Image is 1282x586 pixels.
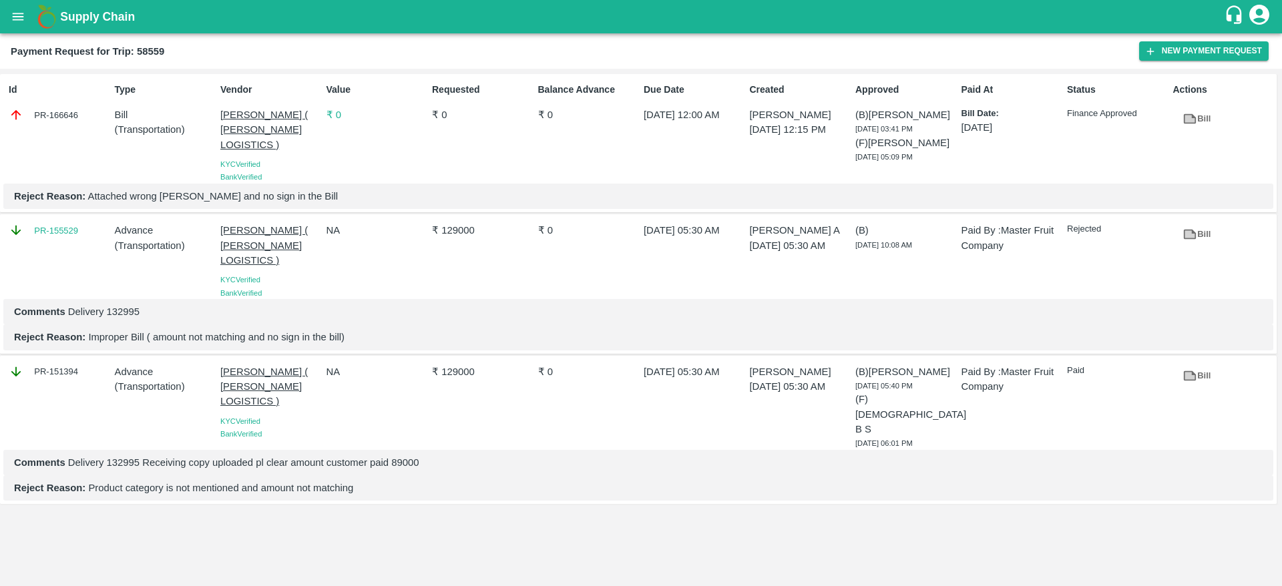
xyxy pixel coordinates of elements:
[1067,223,1167,236] p: Rejected
[220,276,260,284] span: KYC Verified
[961,120,1062,135] p: [DATE]
[961,364,1062,394] p: Paid By : Master Fruit Company
[855,153,913,161] span: [DATE] 05:09 PM
[644,364,744,379] p: [DATE] 05:30 AM
[855,241,912,249] span: [DATE] 10:08 AM
[14,483,85,493] b: Reject Reason:
[14,189,1263,204] p: Attached wrong [PERSON_NAME] and no sign in the Bill
[220,289,262,297] span: Bank Verified
[60,10,135,23] b: Supply Chain
[327,83,427,97] p: Value
[220,364,320,409] p: [PERSON_NAME] ( [PERSON_NAME] LOGISTICS )
[538,83,638,97] p: Balance Advance
[327,223,427,238] p: NA
[327,107,427,122] p: ₹ 0
[115,122,215,137] p: ( Transportation )
[115,379,215,394] p: ( Transportation )
[9,364,109,379] div: PR-151394
[327,364,427,379] p: NA
[1067,107,1167,120] p: Finance Approved
[1067,364,1167,377] p: Paid
[750,122,850,137] p: [DATE] 12:15 PM
[750,107,850,122] p: [PERSON_NAME]
[855,135,955,150] p: (F) [PERSON_NAME]
[750,364,850,379] p: [PERSON_NAME]
[644,223,744,238] p: [DATE] 05:30 AM
[115,107,215,122] p: Bill
[34,224,78,238] a: PR-155529
[538,107,638,122] p: ₹ 0
[855,107,955,122] p: (B) [PERSON_NAME]
[961,107,1062,120] p: Bill Date:
[115,364,215,379] p: Advance
[644,107,744,122] p: [DATE] 12:00 AM
[1139,41,1269,61] button: New Payment Request
[220,173,262,181] span: Bank Verified
[14,332,85,342] b: Reject Reason:
[14,481,1263,495] p: Product category is not mentioned and amount not matching
[14,457,65,468] b: Comments
[855,364,955,379] p: (B) [PERSON_NAME]
[750,238,850,253] p: [DATE] 05:30 AM
[855,392,955,436] p: (F) [DEMOGRAPHIC_DATA] B S
[1173,83,1273,97] p: Actions
[11,46,164,57] b: Payment Request for Trip: 58559
[855,125,913,133] span: [DATE] 03:41 PM
[1067,83,1167,97] p: Status
[855,83,955,97] p: Approved
[14,330,1263,344] p: Improper Bill ( amount not matching and no sign in the bill)
[750,379,850,394] p: [DATE] 05:30 AM
[750,223,850,238] p: [PERSON_NAME] A
[220,417,260,425] span: KYC Verified
[9,107,109,122] div: PR-166646
[60,7,1224,26] a: Supply Chain
[432,83,532,97] p: Requested
[9,83,109,97] p: Id
[750,83,850,97] p: Created
[3,1,33,32] button: open drawer
[1173,107,1221,131] a: Bill
[220,430,262,438] span: Bank Verified
[538,364,638,379] p: ₹ 0
[220,83,320,97] p: Vendor
[115,83,215,97] p: Type
[961,83,1062,97] p: Paid At
[220,223,320,268] p: [PERSON_NAME] ( [PERSON_NAME] LOGISTICS )
[1173,223,1221,246] a: Bill
[1173,364,1221,388] a: Bill
[220,107,320,152] p: [PERSON_NAME] ( [PERSON_NAME] LOGISTICS )
[1224,5,1247,29] div: customer-support
[14,306,65,317] b: Comments
[14,304,1263,319] p: Delivery 132995
[14,191,85,202] b: Reject Reason:
[644,83,744,97] p: Due Date
[115,238,215,253] p: ( Transportation )
[432,223,532,238] p: ₹ 129000
[14,455,1263,470] p: Delivery 132995 Receiving copy uploaded pl clear amount customer paid 89000
[33,3,60,30] img: logo
[855,223,955,238] p: (B)
[432,364,532,379] p: ₹ 129000
[855,439,913,447] span: [DATE] 06:01 PM
[855,382,913,390] span: [DATE] 05:40 PM
[115,223,215,238] p: Advance
[432,107,532,122] p: ₹ 0
[1247,3,1271,31] div: account of current user
[220,160,260,168] span: KYC Verified
[538,223,638,238] p: ₹ 0
[961,223,1062,253] p: Paid By : Master Fruit Company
